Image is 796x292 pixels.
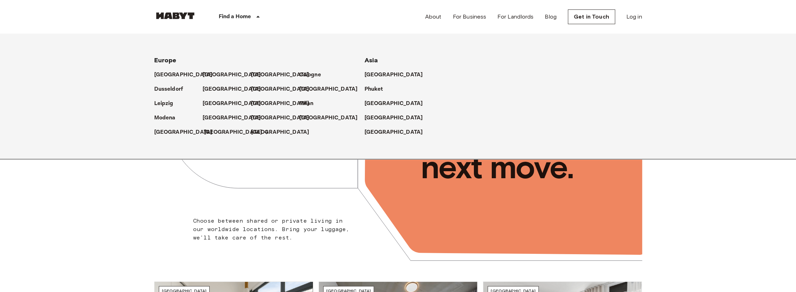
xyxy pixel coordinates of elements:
[203,85,261,93] p: [GEOGRAPHIC_DATA]
[365,114,430,122] a: [GEOGRAPHIC_DATA]
[204,128,270,137] a: [GEOGRAPHIC_DATA]
[299,85,358,93] p: [GEOGRAPHIC_DATA]
[154,114,183,122] a: Modena
[193,217,354,242] p: Choose between shared or private living in our worldwide locations. Bring your luggage, we'll tak...
[154,71,220,79] a: [GEOGRAPHIC_DATA]
[154,85,190,93] a: Dusseldorf
[203,99,268,108] a: [GEOGRAPHIC_DATA]
[204,128,263,137] p: [GEOGRAPHIC_DATA]
[299,114,365,122] a: [GEOGRAPHIC_DATA]
[203,99,261,108] p: [GEOGRAPHIC_DATA]
[251,114,309,122] p: [GEOGRAPHIC_DATA]
[299,99,321,108] a: Milan
[251,128,317,137] a: [GEOGRAPHIC_DATA]
[365,114,423,122] p: [GEOGRAPHIC_DATA]
[365,71,423,79] p: [GEOGRAPHIC_DATA]
[251,71,317,79] a: [GEOGRAPHIC_DATA]
[154,128,213,137] p: [GEOGRAPHIC_DATA]
[497,13,533,21] a: For Landlords
[545,13,557,21] a: Blog
[365,99,423,108] p: [GEOGRAPHIC_DATA]
[154,12,196,19] img: Habyt
[453,13,486,21] a: For Business
[365,85,383,93] p: Phuket
[251,128,309,137] p: [GEOGRAPHIC_DATA]
[154,85,183,93] p: Dusseldorf
[154,114,176,122] p: Modena
[203,114,261,122] p: [GEOGRAPHIC_DATA]
[365,128,423,137] p: [GEOGRAPHIC_DATA]
[365,71,430,79] a: [GEOGRAPHIC_DATA]
[203,71,268,79] a: [GEOGRAPHIC_DATA]
[203,85,268,93] a: [GEOGRAPHIC_DATA]
[154,99,174,108] p: Leipzig
[365,128,430,137] a: [GEOGRAPHIC_DATA]
[251,85,317,93] a: [GEOGRAPHIC_DATA]
[299,71,321,79] p: Cologne
[203,114,268,122] a: [GEOGRAPHIC_DATA]
[299,114,358,122] p: [GEOGRAPHIC_DATA]
[251,99,309,108] p: [GEOGRAPHIC_DATA]
[425,13,442,21] a: About
[203,71,261,79] p: [GEOGRAPHIC_DATA]
[299,85,365,93] a: [GEOGRAPHIC_DATA]
[299,71,328,79] a: Cologne
[219,13,251,21] p: Find a Home
[299,99,314,108] p: Milan
[154,128,220,137] a: [GEOGRAPHIC_DATA]
[626,13,642,21] a: Log in
[251,71,309,79] p: [GEOGRAPHIC_DATA]
[251,85,309,93] p: [GEOGRAPHIC_DATA]
[568,9,615,24] a: Get in Touch
[251,99,317,108] a: [GEOGRAPHIC_DATA]
[154,99,181,108] a: Leipzig
[365,85,390,93] a: Phuket
[154,71,213,79] p: [GEOGRAPHIC_DATA]
[154,56,177,64] span: Europe
[365,99,430,108] a: [GEOGRAPHIC_DATA]
[365,56,378,64] span: Asia
[251,114,317,122] a: [GEOGRAPHIC_DATA]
